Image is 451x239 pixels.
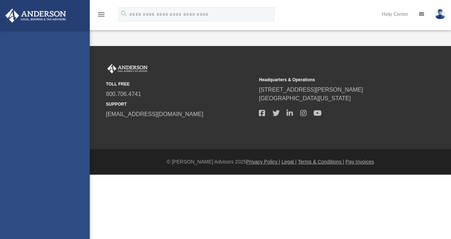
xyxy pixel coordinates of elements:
div: © [PERSON_NAME] Advisors 2025 [90,158,451,166]
small: SUPPORT [106,101,254,107]
img: Anderson Advisors Platinum Portal [3,9,68,23]
a: Terms & Conditions | [298,159,344,165]
a: [GEOGRAPHIC_DATA][US_STATE] [259,95,351,101]
small: TOLL FREE [106,81,254,87]
a: 800.706.4741 [106,91,141,97]
i: search [120,10,128,18]
img: User Pic [435,9,446,19]
img: Anderson Advisors Platinum Portal [106,64,149,73]
small: Headquarters & Operations [259,77,407,83]
i: menu [97,10,106,19]
a: Legal | [282,159,297,165]
a: Privacy Policy | [246,159,280,165]
a: menu [97,14,106,19]
a: Pay Invoices [345,159,374,165]
a: [STREET_ADDRESS][PERSON_NAME] [259,87,363,93]
a: [EMAIL_ADDRESS][DOMAIN_NAME] [106,111,203,117]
